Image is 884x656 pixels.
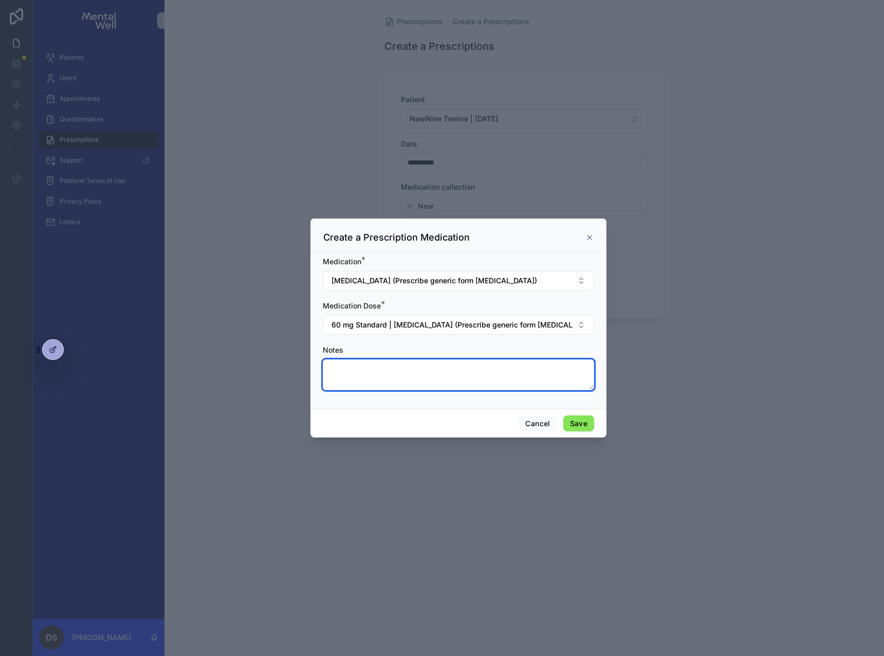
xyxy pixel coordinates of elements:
[563,415,594,432] button: Save
[323,257,361,266] span: Medication
[323,231,470,244] h3: Create a Prescription Medication
[331,320,573,330] span: 60 mg Standard | [MEDICAL_DATA] (Prescribe generic form [MEDICAL_DATA])
[323,271,594,290] button: Select Button
[323,301,381,310] span: Medication Dose
[323,345,343,354] span: Notes
[323,315,594,335] button: Select Button
[519,415,557,432] button: Cancel
[331,276,537,286] span: [MEDICAL_DATA] (Prescribe generic form [MEDICAL_DATA])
